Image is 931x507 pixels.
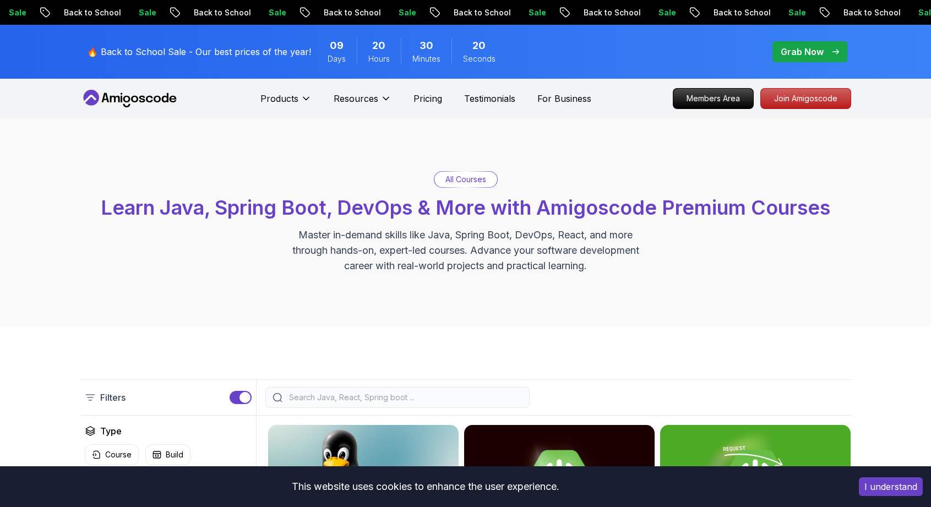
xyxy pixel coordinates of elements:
button: Build [145,444,190,465]
input: Search Java, React, Spring boot ... [287,392,522,403]
p: Sale [394,7,429,18]
span: 9 Days [330,38,344,53]
p: Sale [654,7,689,18]
p: Back to School [839,7,914,18]
span: Hours [368,53,390,64]
p: Back to School [59,7,134,18]
p: Grab Now [781,45,824,58]
span: Minutes [412,53,440,64]
p: Back to School [579,7,654,18]
p: Back to School [319,7,394,18]
span: Days [328,53,346,64]
p: Sale [134,7,170,18]
span: 20 Seconds [472,38,486,53]
p: Sale [784,7,819,18]
p: 🔥 Back to School Sale - Our best prices of the year! [87,45,311,58]
p: Sale [4,7,40,18]
p: Sale [264,7,300,18]
p: Master in-demand skills like Java, Spring Boot, DevOps, React, and more through hands-on, expert-... [281,227,651,274]
span: 20 Hours [372,38,385,53]
button: Resources [334,92,391,114]
h2: Type [100,424,122,438]
span: Learn Java, Spring Boot, DevOps & More with Amigoscode Premium Courses [101,195,830,220]
p: Filters [100,391,126,404]
p: Build [166,449,183,460]
a: Testimonials [464,92,515,105]
p: Back to School [189,7,264,18]
span: 30 Minutes [420,38,433,53]
p: Back to School [709,7,784,18]
p: Course [105,449,132,460]
button: Course [85,444,139,465]
span: Seconds [463,53,496,64]
p: Back to School [449,7,524,18]
p: Join Amigoscode [761,89,851,108]
button: Accept cookies [859,477,923,496]
p: Resources [334,92,378,105]
p: Sale [524,7,559,18]
p: All Courses [445,174,486,185]
a: Members Area [673,88,754,109]
p: Members Area [673,89,753,108]
div: This website uses cookies to enhance the user experience. [8,475,842,499]
a: Join Amigoscode [760,88,851,109]
a: For Business [537,92,591,105]
a: Pricing [413,92,442,105]
p: Products [260,92,298,105]
button: Products [260,92,312,114]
